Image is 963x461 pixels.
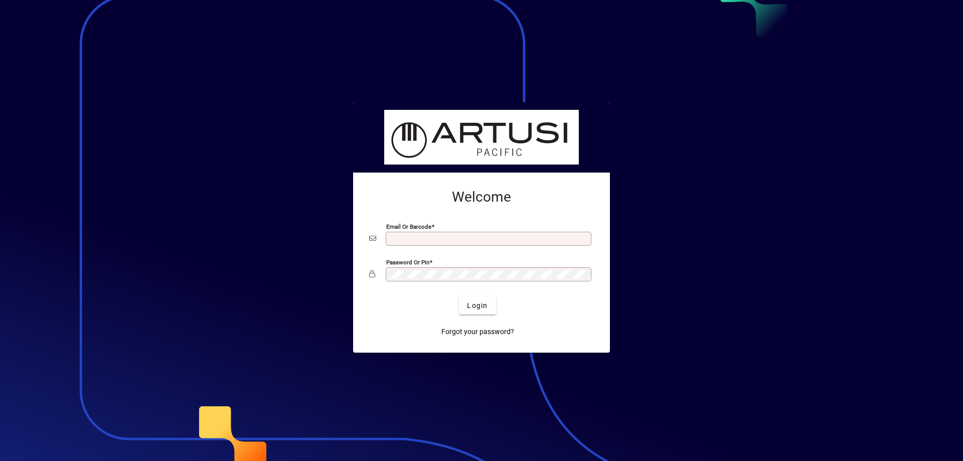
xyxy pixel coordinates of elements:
mat-label: Email or Barcode [386,223,431,230]
a: Forgot your password? [437,323,518,341]
span: Login [467,300,488,311]
span: Forgot your password? [441,327,514,337]
button: Login [459,296,496,315]
mat-label: Password or Pin [386,259,429,266]
h2: Welcome [369,189,594,206]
